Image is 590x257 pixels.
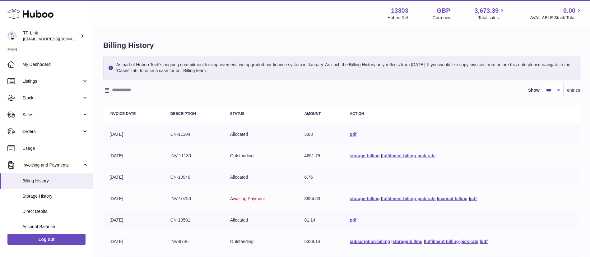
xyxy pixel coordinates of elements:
[350,196,379,201] a: storage-billing
[438,196,467,201] a: manual-billing
[23,36,91,41] span: [EMAIL_ADDRESS][DOMAIN_NAME]
[7,31,17,41] img: internalAdmin-13303@internal.huboo.com
[350,218,356,223] a: pdf
[530,15,583,21] span: AVAILABLE Stock Total
[480,239,481,244] span: |
[381,196,382,201] span: |
[22,129,82,135] span: Orders
[23,30,79,42] div: TP-Link
[22,112,82,118] span: Sales
[393,239,422,244] a: storage-billing
[528,87,540,93] label: Show
[164,147,224,165] td: INV-11180
[350,153,379,158] a: storage-billing
[437,7,450,15] strong: GBP
[350,239,390,244] a: subscription-billing
[109,112,136,116] strong: Invoice Date
[437,196,438,201] span: |
[230,132,248,137] span: Allocated
[298,168,344,186] td: 6.76
[170,112,196,116] strong: Description
[350,132,356,137] a: pdf
[230,175,248,180] span: Allocated
[382,153,436,158] a: fulfilment-billing-pick-rate
[298,232,344,251] td: 5339.14
[22,145,88,151] span: Usage
[470,196,477,201] a: pdf
[22,62,88,67] span: My Dashboard
[298,125,344,144] td: 3.88
[350,112,364,116] strong: Action
[475,7,499,15] span: 3,673.39
[433,15,450,21] div: Currency
[475,7,506,21] a: 3,673.39 Total sales
[381,153,382,158] span: |
[103,40,580,50] h1: Billing History
[530,7,583,21] a: 0.00 AVAILABLE Stock Total
[230,153,254,158] span: Outstanding
[22,209,88,214] span: Direct Debits
[298,211,344,229] td: 81.14
[103,147,164,165] td: [DATE]
[164,125,224,144] td: CN-11304
[388,15,408,21] div: Huboo Ref
[103,211,164,229] td: [DATE]
[103,125,164,144] td: [DATE]
[391,239,393,244] span: |
[469,196,470,201] span: |
[22,162,82,168] span: Invoicing and Payments
[103,57,580,79] div: As part of Huboo Tech's ongoing commitment for improvement, we upgraded our finance system in Jan...
[563,7,575,15] span: 0.00
[230,196,265,201] span: Awaiting Payment
[230,239,254,244] span: Outstanding
[103,232,164,251] td: [DATE]
[567,87,580,93] span: entries
[164,190,224,208] td: INV-10750
[424,239,425,244] span: |
[164,168,224,186] td: CN-10946
[304,112,321,116] strong: Amount
[22,78,82,84] span: Listings
[7,234,86,245] a: Log out
[481,239,488,244] a: pdf
[22,193,88,199] span: Storage History
[103,168,164,186] td: [DATE]
[230,218,248,223] span: Allocated
[103,190,164,208] td: [DATE]
[298,190,344,208] td: 3954.63
[382,196,436,201] a: fulfilment-billing-pick-rate
[22,95,82,101] span: Stock
[230,112,244,116] strong: Status
[164,232,224,251] td: INV-9746
[425,239,478,244] a: fulfilment-billing-pick-rate
[391,7,408,15] strong: 13303
[478,15,506,21] span: Total sales
[298,147,344,165] td: 4851.75
[164,211,224,229] td: CN-10501
[22,224,88,230] span: Account Balance
[22,178,88,184] span: Billing History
